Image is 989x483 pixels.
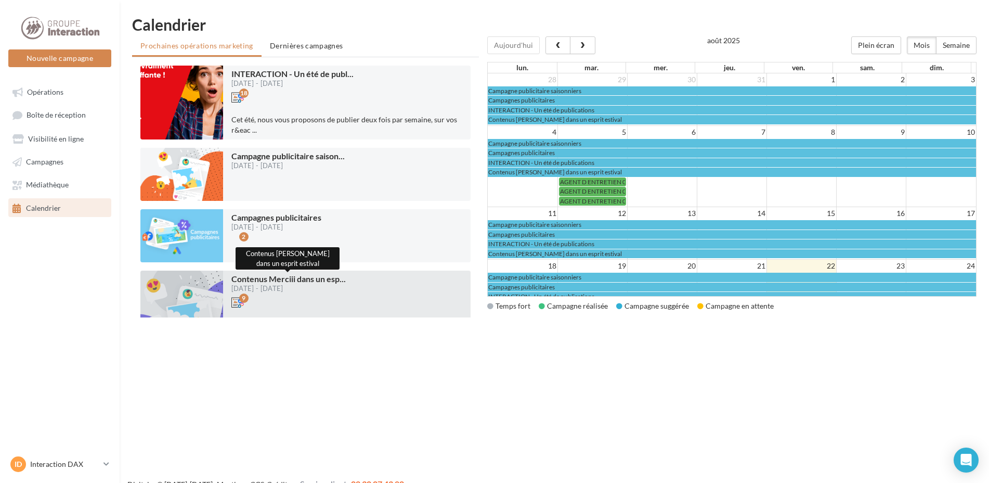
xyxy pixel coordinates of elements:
a: Campagne publicitaire saisonniers [488,139,976,148]
a: INTERACTION - Un été de publications [488,292,976,301]
td: 20 [628,260,697,273]
span: AGENT D ENTRETIEN 05/08 [560,197,639,205]
div: Temps fort [487,301,530,311]
button: Plein écran [851,36,901,54]
span: Contenus Merciii dans un esp [231,274,346,284]
td: 7 [697,125,767,138]
span: Campagnes publicitaires [488,96,555,104]
td: 18 [488,260,557,273]
span: Calendrier [26,204,61,212]
td: 17 [906,207,976,220]
a: AGENT D ENTRETIEN 05/08 [559,177,626,186]
div: Campagne suggérée [616,301,689,311]
td: 5 [557,125,627,138]
a: Campagnes publicitaires [488,283,976,291]
th: jeu. [695,62,764,73]
td: 16 [837,207,906,220]
span: Visibilité en ligne [28,134,84,143]
a: AGENT D ENTRETIEN 05/08 [559,197,626,206]
h1: Calendrier [132,17,977,32]
a: INTERACTION - Un été de publications [488,158,976,167]
td: 6 [628,125,697,138]
span: Médiathèque [26,181,69,189]
a: Campagne publicitaire saisonniers [488,273,976,282]
td: 8 [767,125,837,138]
td: 11 [488,207,557,220]
span: Contenus [PERSON_NAME] dans un esprit estival [488,168,622,176]
td: 1 [767,73,837,86]
button: Nouvelle campagne [8,49,111,67]
span: Campagnes publicitaires [231,212,321,222]
a: ID Interaction DAX [8,454,111,474]
a: Contenus [PERSON_NAME] dans un esprit estival [488,168,976,176]
a: Boîte de réception [6,105,113,124]
span: ... [340,274,346,284]
span: Campagnes publicitaires [488,283,555,291]
span: ID [15,459,22,469]
td: 3 [906,73,976,86]
td: 12 [557,207,627,220]
td: 13 [628,207,697,220]
td: 15 [767,207,837,220]
th: sam. [833,62,902,73]
div: [DATE] - [DATE] [231,80,354,87]
div: 9 [239,294,249,303]
span: INTERACTION - Un été de publications [488,240,594,248]
span: ... [347,69,354,79]
td: 30 [628,73,697,86]
td: 14 [697,207,767,220]
td: 2 [837,73,906,86]
a: Campagnes publicitaires [488,230,976,239]
a: Campagne publicitaire saisonniers [488,220,976,229]
div: [DATE] - [DATE] [231,285,346,292]
span: Contenus [PERSON_NAME] dans un esprit estival [488,116,622,123]
a: Visibilité en ligne [6,129,113,148]
p: Interaction DAX [30,459,99,469]
button: Semaine [936,36,977,54]
span: Campagnes publicitaires [488,149,555,157]
a: Médiathèque [6,175,113,194]
td: 31 [697,73,767,86]
td: 22 [767,260,837,273]
a: Campagnes publicitaires [488,148,976,157]
a: AGENT D ENTRETIEN 05/08 [559,187,626,196]
span: Prochaines opérations marketing [140,41,253,50]
a: Campagne publicitaire saisonniers [488,86,976,95]
td: 24 [906,260,976,273]
span: Campagnes [26,157,63,166]
div: Campagne réalisée [539,301,608,311]
button: Mois [907,36,936,54]
span: AGENT D ENTRETIEN 05/08 [560,178,639,186]
span: ... [339,151,345,161]
div: [DATE] - [DATE] [231,224,321,231]
span: Campagne publicitaire saisonniers [488,273,581,281]
button: Aujourd'hui [487,36,540,54]
td: 28 [488,73,557,86]
span: Campagne publicitaire saisonniers [488,139,581,147]
span: INTERACTION - Un été de publications [488,106,594,114]
a: Campagnes [6,152,113,171]
span: Boîte de réception [27,111,86,120]
a: Opérations [6,82,113,101]
span: AGENT D ENTRETIEN 05/08 [560,187,639,195]
a: INTERACTION - Un été de publications [488,239,976,248]
span: INTERACTION - Un été de publ [231,69,354,79]
span: Campagne publicitaire saisonniers [488,87,581,95]
td: 19 [557,260,627,273]
td: 10 [906,125,976,138]
th: mar. [557,62,626,73]
span: Contenus [PERSON_NAME] dans un esprit estival [488,250,622,258]
td: 29 [557,73,627,86]
div: Open Intercom Messenger [954,448,979,473]
th: lun. [488,62,557,73]
div: 2 [239,232,249,241]
td: 9 [837,125,906,138]
span: INTERACTION - Un été de publications [488,159,594,167]
span: Opérations [27,87,63,96]
td: 23 [837,260,906,273]
h2: août 2025 [707,36,740,44]
span: INTERACTION - Un été de publications [488,293,594,300]
td: 4 [488,125,557,138]
th: mer. [626,62,695,73]
a: INTERACTION - Un été de publications [488,106,976,115]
